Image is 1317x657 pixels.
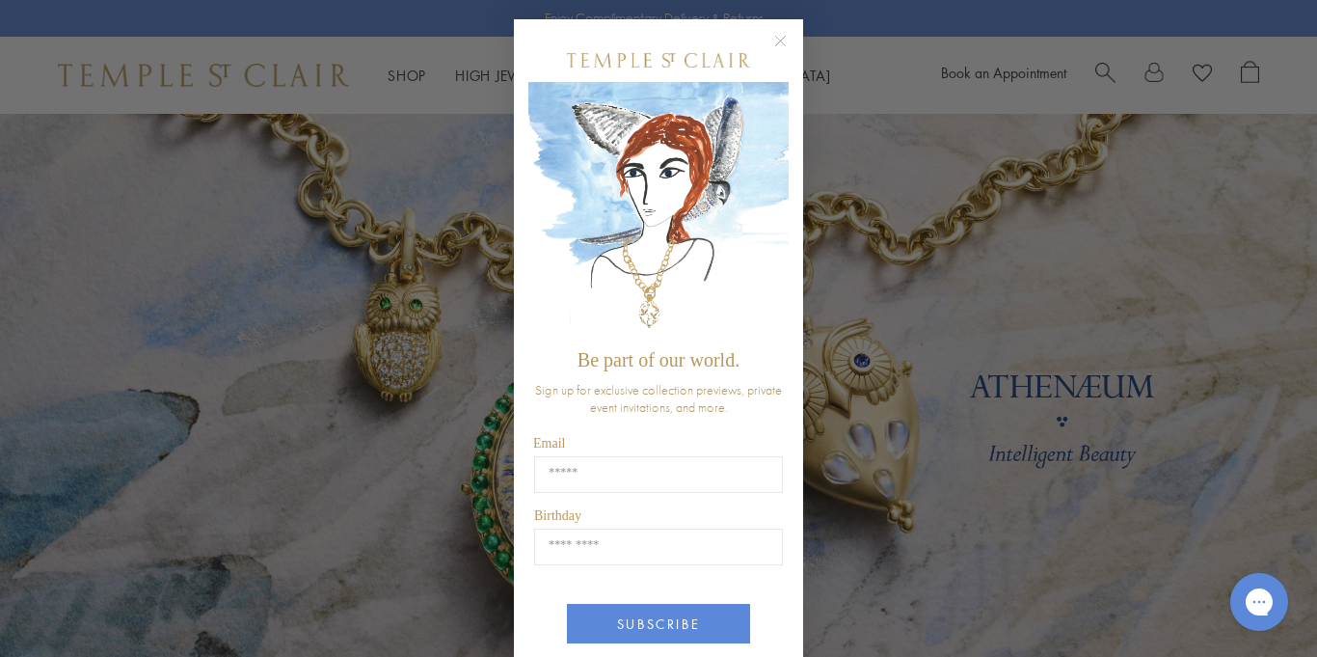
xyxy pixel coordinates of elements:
span: Sign up for exclusive collection previews, private event invitations, and more. [535,381,782,416]
img: Temple St. Clair [567,53,750,68]
span: Birthday [534,508,581,523]
span: Be part of our world. [578,349,739,370]
input: Email [534,456,783,493]
iframe: Gorgias live chat messenger [1221,566,1298,638]
button: SUBSCRIBE [567,604,750,643]
img: c4a9eb12-d91a-4d4a-8ee0-386386f4f338.jpeg [528,82,789,340]
span: Email [533,436,565,451]
button: Close dialog [778,39,802,63]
